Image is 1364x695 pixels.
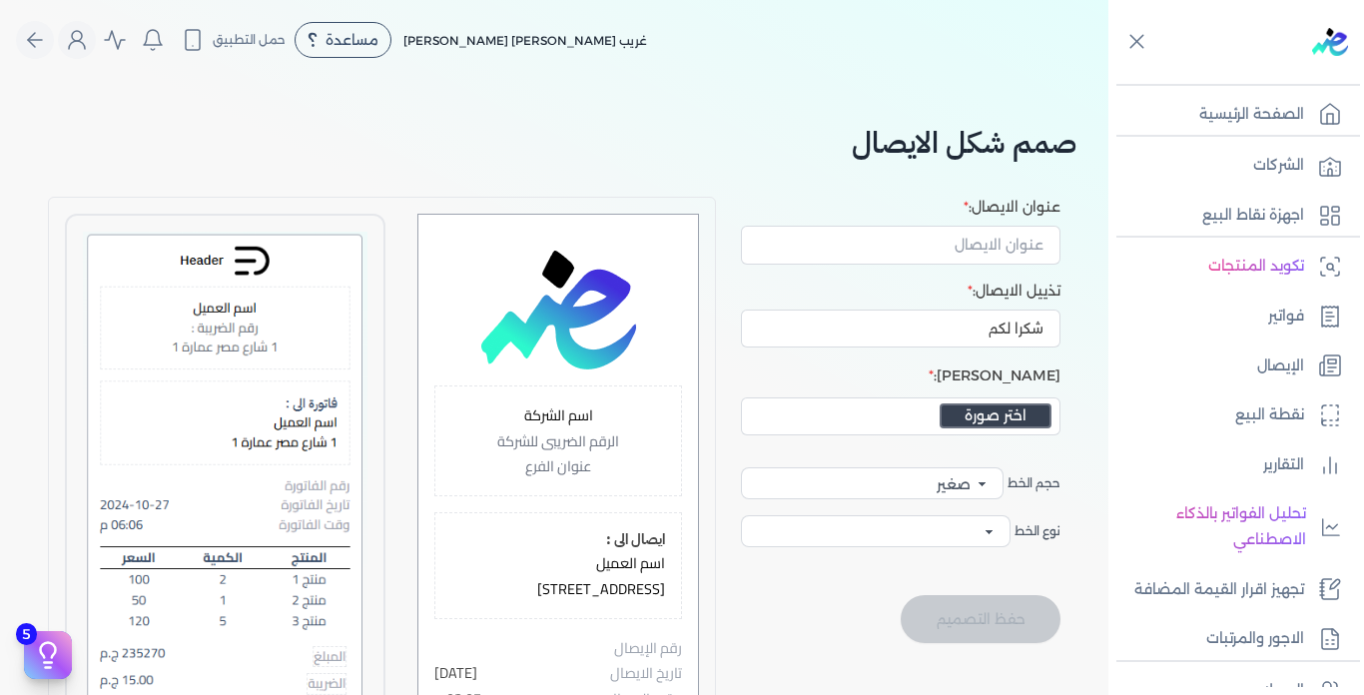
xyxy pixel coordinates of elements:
select: حجم الخط [741,467,1004,499]
label: عنوان الايصال: [964,198,1060,216]
p: الإيصال [1257,353,1304,379]
button: 5 [24,631,72,679]
label: حجم الخط [741,467,1060,499]
a: الاجور والمرتبات [1108,618,1352,660]
input: تذييل الايصال [741,310,1060,347]
p: عنوان الفرع [451,453,666,479]
p: اسم العميل [451,550,666,576]
button: حمل التطبيق [176,23,291,57]
p: [STREET_ADDRESS] [451,576,666,602]
a: التقارير [1108,444,1352,486]
p: رقم الإيصال [614,635,682,661]
span: 5 [16,623,37,645]
p: الاجور والمرتبات [1206,626,1304,652]
p: [PERSON_NAME]: [736,363,1060,389]
p: تكويد المنتجات [1208,254,1304,280]
a: الصفحة الرئيسية [1108,94,1352,136]
h2: صمم شكل الايصال [32,120,1076,165]
a: تجهيز اقرار القيمة المضافة [1108,569,1352,611]
img: logo [481,251,636,369]
p: اسم الشركة [451,402,666,428]
p: اجهزة نقاط البيع [1202,203,1304,229]
p: الصفحة الرئيسية [1199,102,1304,128]
a: الإيصال [1108,346,1352,387]
span: مساعدة [326,33,378,47]
p: الشركات [1253,153,1304,179]
p: تحليل الفواتير بالذكاء الاصطناعي [1118,501,1306,552]
button: اختر صورة [940,403,1051,428]
div: مساعدة [295,22,391,58]
p: تاريخ الايصال [610,660,682,686]
p: تجهيز اقرار القيمة المضافة [1134,577,1304,603]
a: الشركات [1108,145,1352,187]
p: [DATE] [434,660,477,686]
a: نقطة البيع [1108,394,1352,436]
p: الرقم الضريبى للشركة [451,428,666,454]
input: عنوان الايصال [741,226,1060,264]
a: تكويد المنتجات [1108,246,1352,288]
a: تحليل الفواتير بالذكاء الاصطناعي [1108,493,1352,560]
label: نوع الخط [741,515,1060,547]
span: حمل التطبيق [213,31,286,49]
label: تذييل الايصال: [968,282,1060,300]
h5: ايصال الى : [451,529,666,551]
p: التقارير [1263,452,1304,478]
a: اجهزة نقاط البيع [1108,195,1352,237]
a: فواتير [1108,296,1352,338]
span: غريب [PERSON_NAME] [PERSON_NAME] [403,33,647,48]
p: فواتير [1268,304,1304,330]
img: logo [1312,28,1348,56]
select: نوع الخط [741,515,1011,547]
p: نقطة البيع [1235,402,1304,428]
